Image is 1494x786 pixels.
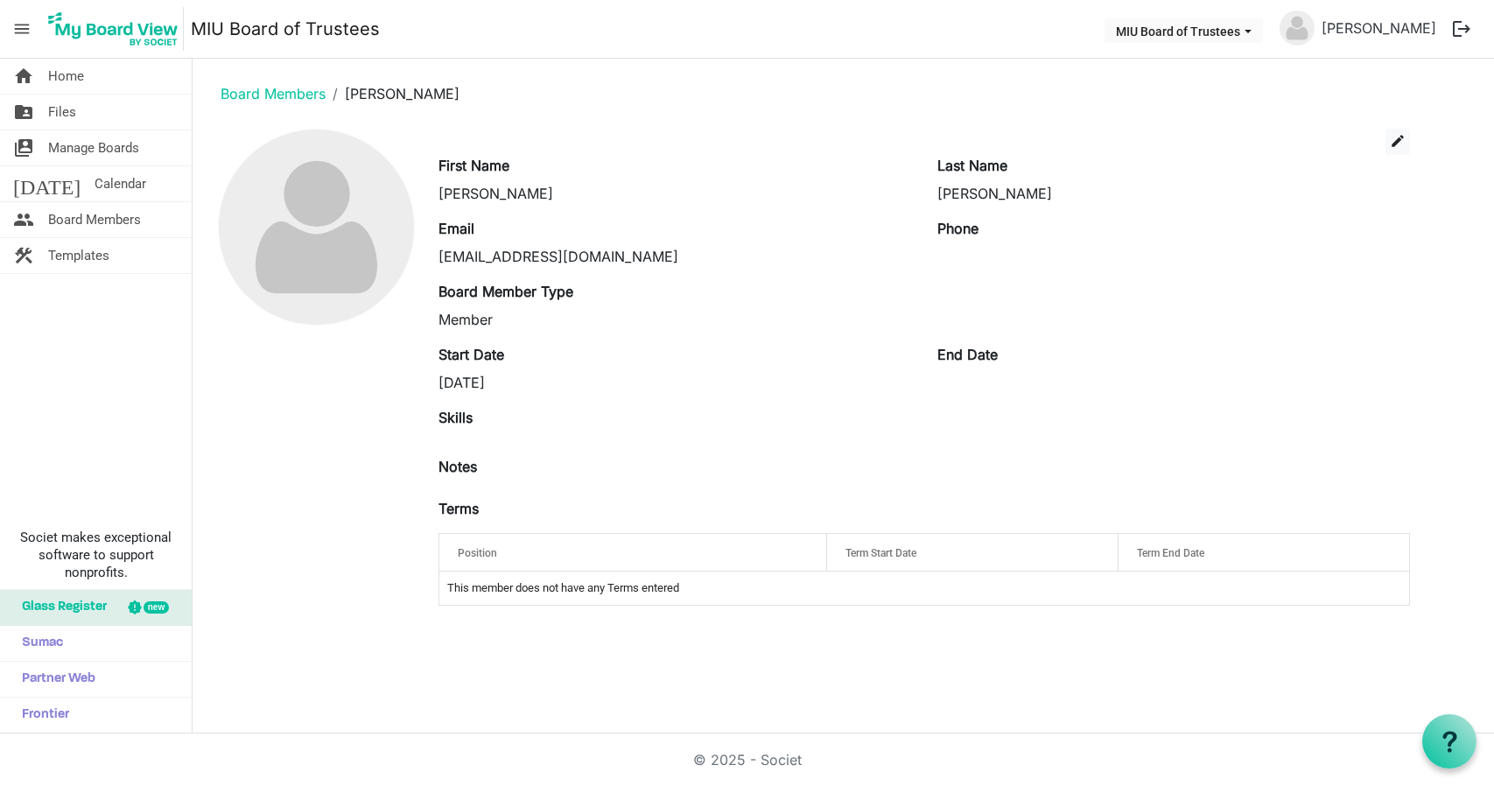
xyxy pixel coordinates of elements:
label: Notes [438,456,477,477]
span: edit [1390,133,1406,149]
span: Position [458,547,497,559]
label: Skills [438,407,473,428]
span: Templates [48,238,109,273]
label: First Name [438,155,509,176]
span: folder_shared [13,95,34,130]
label: Board Member Type [438,281,573,302]
img: My Board View Logo [43,7,184,51]
img: no-profile-picture.svg [1280,11,1315,46]
span: Files [48,95,76,130]
span: home [13,59,34,94]
td: This member does not have any Terms entered [439,572,1409,605]
span: Calendar [95,166,146,201]
span: Frontier [13,698,69,733]
a: © 2025 - Societ [693,751,802,768]
label: Last Name [937,155,1007,176]
label: Phone [937,218,978,239]
span: people [13,202,34,237]
a: Board Members [221,85,326,102]
div: [EMAIL_ADDRESS][DOMAIN_NAME] [438,246,911,267]
button: edit [1385,129,1410,155]
span: Term Start Date [845,547,916,559]
span: Partner Web [13,662,95,697]
span: menu [5,12,39,46]
label: Start Date [438,344,504,365]
div: [PERSON_NAME] [438,183,911,204]
span: switch_account [13,130,34,165]
label: End Date [937,344,998,365]
span: Board Members [48,202,141,237]
img: no-profile-picture.svg [219,130,414,325]
span: Societ makes exceptional software to support nonprofits. [8,529,184,581]
span: [DATE] [13,166,81,201]
li: [PERSON_NAME] [326,83,459,104]
div: [DATE] [438,372,911,393]
a: MIU Board of Trustees [191,11,380,46]
a: [PERSON_NAME] [1315,11,1443,46]
span: Term End Date [1137,547,1204,559]
span: Manage Boards [48,130,139,165]
div: new [144,601,169,614]
button: logout [1443,11,1480,47]
label: Terms [438,498,479,519]
span: Home [48,59,84,94]
div: Member [438,309,911,330]
span: Sumac [13,626,63,661]
button: MIU Board of Trustees dropdownbutton [1105,18,1263,43]
label: Email [438,218,474,239]
a: My Board View Logo [43,7,191,51]
span: Glass Register [13,590,107,625]
div: [PERSON_NAME] [937,183,1410,204]
span: construction [13,238,34,273]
